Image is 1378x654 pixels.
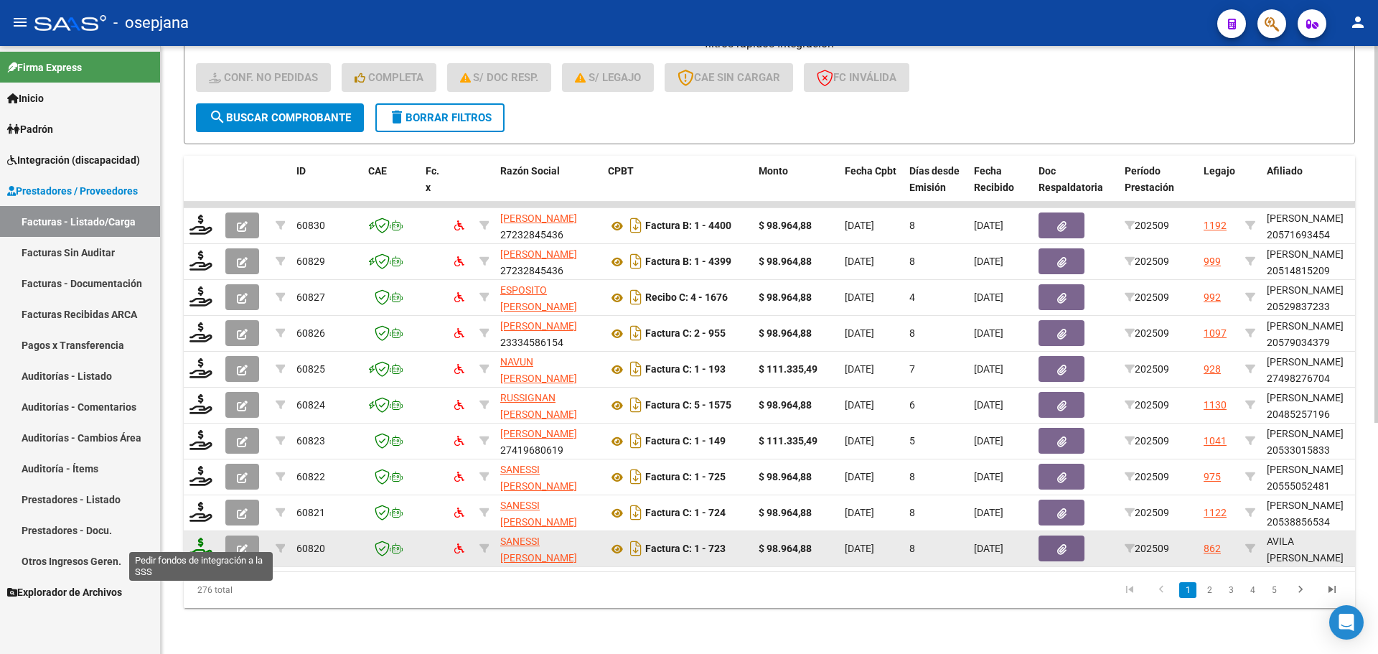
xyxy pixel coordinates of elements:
[500,212,577,224] span: [PERSON_NAME]
[1148,582,1175,598] a: go to previous page
[500,428,577,439] span: [PERSON_NAME]
[645,328,726,340] strong: Factura C: 2 - 955
[500,248,577,260] span: [PERSON_NAME]
[1263,578,1285,602] li: page 5
[7,584,122,600] span: Explorador de Archivos
[845,256,874,267] span: [DATE]
[1039,165,1103,193] span: Doc Respaldatoria
[974,220,1003,231] span: [DATE]
[974,435,1003,447] span: [DATE]
[678,71,780,84] span: CAE SIN CARGAR
[1267,354,1370,387] div: [PERSON_NAME] 27498276704
[291,156,362,219] datatable-header-cell: ID
[602,156,753,219] datatable-header-cell: CPBT
[759,435,817,447] strong: $ 111.335,49
[1125,363,1169,375] span: 202509
[1267,318,1370,351] div: [PERSON_NAME] 20579034379
[209,71,318,84] span: Conf. no pedidas
[296,327,325,339] span: 60826
[7,60,82,75] span: Firma Express
[209,108,226,126] mat-icon: search
[1318,582,1346,598] a: go to last page
[113,7,189,39] span: - osepjana
[909,399,915,411] span: 6
[909,471,915,482] span: 8
[974,327,1003,339] span: [DATE]
[1179,582,1196,598] a: 1
[645,436,726,447] strong: Factura C: 1 - 149
[11,14,29,31] mat-icon: menu
[909,165,960,193] span: Días desde Emisión
[759,507,812,518] strong: $ 98.964,88
[500,497,596,528] div: 27360240954
[1198,156,1239,219] datatable-header-cell: Legajo
[645,508,726,519] strong: Factura C: 1 - 724
[460,71,539,84] span: S/ Doc Resp.
[974,399,1003,411] span: [DATE]
[1267,282,1370,315] div: [PERSON_NAME] 20529837233
[1204,541,1221,557] div: 862
[759,399,812,411] strong: $ 98.964,88
[500,354,596,384] div: 27421761308
[420,156,449,219] datatable-header-cell: Fc. x
[1261,156,1376,219] datatable-header-cell: Afiliado
[1125,471,1169,482] span: 202509
[1287,582,1314,598] a: go to next page
[500,165,560,177] span: Razón Social
[1244,582,1261,598] a: 4
[1267,426,1370,459] div: [PERSON_NAME] 20533015833
[817,71,896,84] span: FC Inválida
[845,507,874,518] span: [DATE]
[500,284,577,312] span: ESPOSITO [PERSON_NAME]
[645,220,731,232] strong: Factura B: 1 - 4400
[296,363,325,375] span: 60825
[196,63,331,92] button: Conf. no pedidas
[974,165,1014,193] span: Fecha Recibido
[296,291,325,303] span: 60827
[974,363,1003,375] span: [DATE]
[1125,327,1169,339] span: 202509
[759,543,812,554] strong: $ 98.964,88
[845,220,874,231] span: [DATE]
[845,363,874,375] span: [DATE]
[1125,256,1169,267] span: 202509
[909,507,915,518] span: 8
[759,256,812,267] strong: $ 98.964,88
[1125,435,1169,447] span: 202509
[839,156,904,219] datatable-header-cell: Fecha Cpbt
[608,165,634,177] span: CPBT
[1125,291,1169,303] span: 202509
[904,156,968,219] datatable-header-cell: Días desde Emisión
[7,183,138,199] span: Prestadores / Proveedores
[500,392,577,420] span: RUSSIGNAN [PERSON_NAME]
[388,111,492,124] span: Borrar Filtros
[1265,582,1283,598] a: 5
[500,246,596,276] div: 27232845436
[909,363,915,375] span: 7
[1204,397,1227,414] div: 1130
[375,103,505,132] button: Borrar Filtros
[388,108,406,126] mat-icon: delete
[500,500,577,528] span: SANESSI [PERSON_NAME]
[500,318,596,348] div: 23334586154
[645,400,731,411] strong: Factura C: 5 - 1575
[1222,582,1239,598] a: 3
[845,327,874,339] span: [DATE]
[1033,156,1119,219] datatable-header-cell: Doc Respaldatoria
[627,393,645,416] i: Descargar documento
[627,214,645,237] i: Descargar documento
[296,471,325,482] span: 60822
[1204,469,1221,485] div: 975
[759,327,812,339] strong: $ 98.964,88
[759,165,788,177] span: Monto
[665,63,793,92] button: CAE SIN CARGAR
[426,165,439,193] span: Fc. x
[1267,246,1370,279] div: [PERSON_NAME] 20514815209
[575,71,641,84] span: S/ legajo
[974,291,1003,303] span: [DATE]
[500,533,596,564] div: 27360240954
[1267,497,1370,531] div: [PERSON_NAME] 20538856534
[1201,582,1218,598] a: 2
[296,435,325,447] span: 60823
[1267,165,1303,177] span: Afiliado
